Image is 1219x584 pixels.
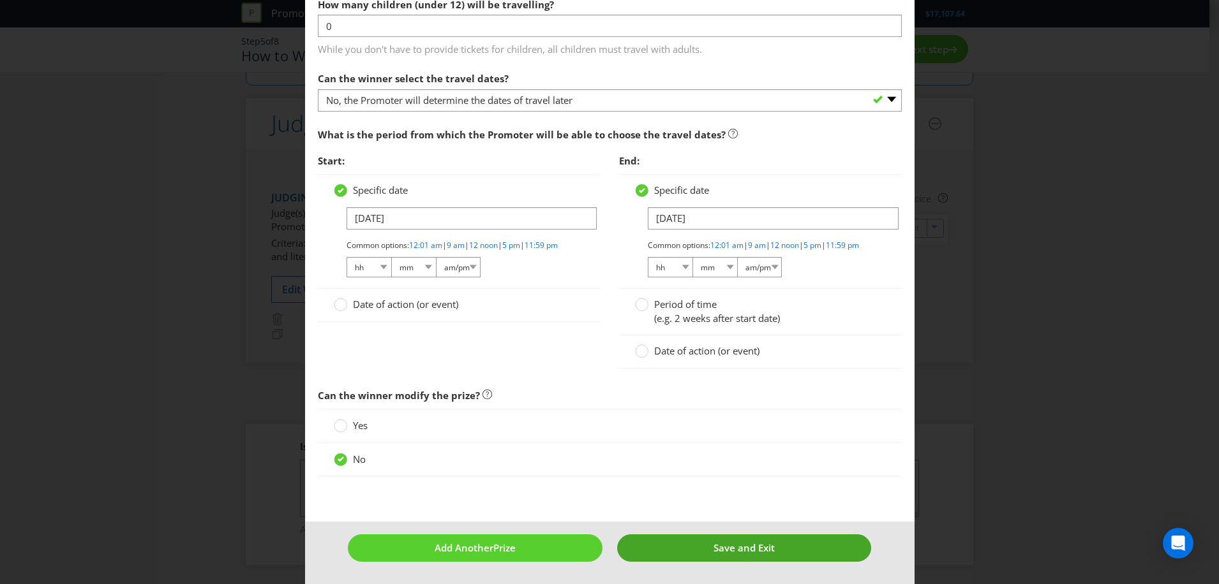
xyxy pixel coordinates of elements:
span: While you don't have to provide tickets for children, all children must travel with adults. [318,38,902,56]
span: Yes [353,419,368,432]
span: Add Another [435,541,493,554]
span: Specific date [353,184,408,196]
span: | [799,240,804,251]
span: Save and Exit [714,541,775,554]
a: 5 pm [502,240,520,251]
span: Can the winner select the travel dates? [318,72,509,85]
a: 12 noon [770,240,799,251]
a: 5 pm [804,240,821,251]
a: 11:59 pm [525,240,558,251]
a: 9 am [447,240,465,251]
input: DD/MM/YY [347,207,597,230]
span: Common options: [347,240,409,251]
span: Start: [318,154,345,167]
a: 9 am [748,240,766,251]
span: Period of time [654,298,717,310]
div: Open Intercom Messenger [1163,528,1193,558]
span: Date of action (or event) [353,298,458,310]
span: | [465,240,469,251]
span: | [766,240,770,251]
input: DD/MM/YY [648,207,899,230]
span: Can the winner modify the prize? [318,389,480,402]
a: 12:01 am [710,240,744,251]
span: | [520,240,525,251]
button: Save and Exit [617,534,871,562]
span: | [442,240,447,251]
span: (e.g. 2 weeks after start date) [654,312,780,325]
span: | [744,240,748,251]
a: 11:59 pm [826,240,859,251]
a: 12:01 am [409,240,442,251]
span: | [498,240,502,251]
span: Specific date [654,184,709,196]
span: Prize [493,541,516,554]
span: Common options: [648,240,710,251]
span: No [353,453,366,465]
span: Date of action (or event) [654,344,759,357]
span: End: [619,154,639,167]
span: | [821,240,826,251]
a: 12 noon [469,240,498,251]
span: What is the period from which the Promoter will be able to choose the travel dates? [318,128,726,141]
button: Add AnotherPrize [348,534,602,562]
